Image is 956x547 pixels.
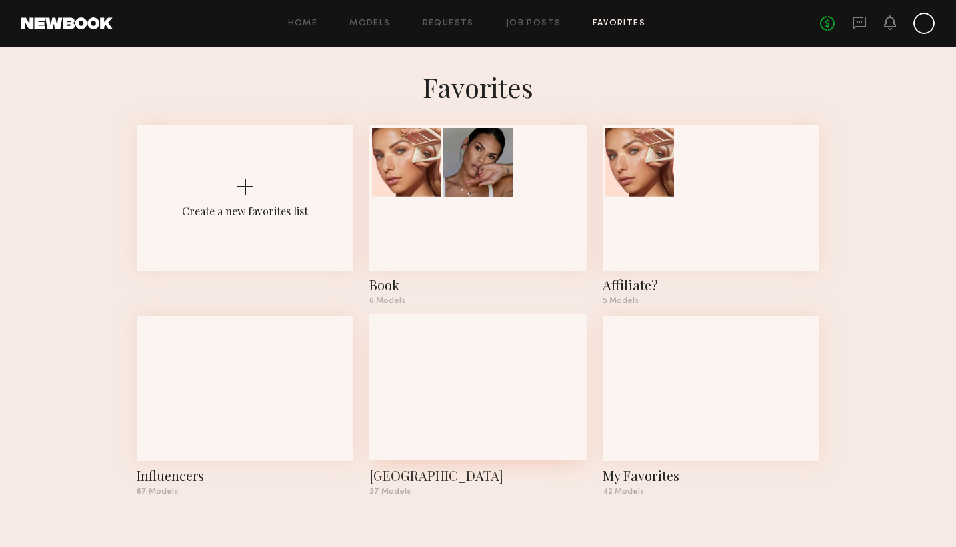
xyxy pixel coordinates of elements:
[603,276,819,294] div: Affiliate?
[137,488,353,496] div: 67 Models
[423,19,474,28] a: Requests
[137,125,353,316] button: Create a new favorites list
[369,125,586,305] a: Book6 Models
[603,297,819,305] div: 5 Models
[369,488,586,496] div: 27 Models
[288,19,318,28] a: Home
[137,316,353,496] a: Influencers67 Models
[137,466,353,485] div: Influencers
[603,488,819,496] div: 42 Models
[369,297,586,305] div: 6 Models
[349,19,390,28] a: Models
[603,316,819,496] a: My Favorites42 Models
[369,466,586,485] div: Los Angeles
[182,204,308,218] div: Create a new favorites list
[603,466,819,485] div: My Favorites
[369,276,586,294] div: Book
[593,19,645,28] a: Favorites
[603,125,819,305] a: Affiliate?5 Models
[506,19,561,28] a: Job Posts
[369,316,586,496] a: [GEOGRAPHIC_DATA]27 Models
